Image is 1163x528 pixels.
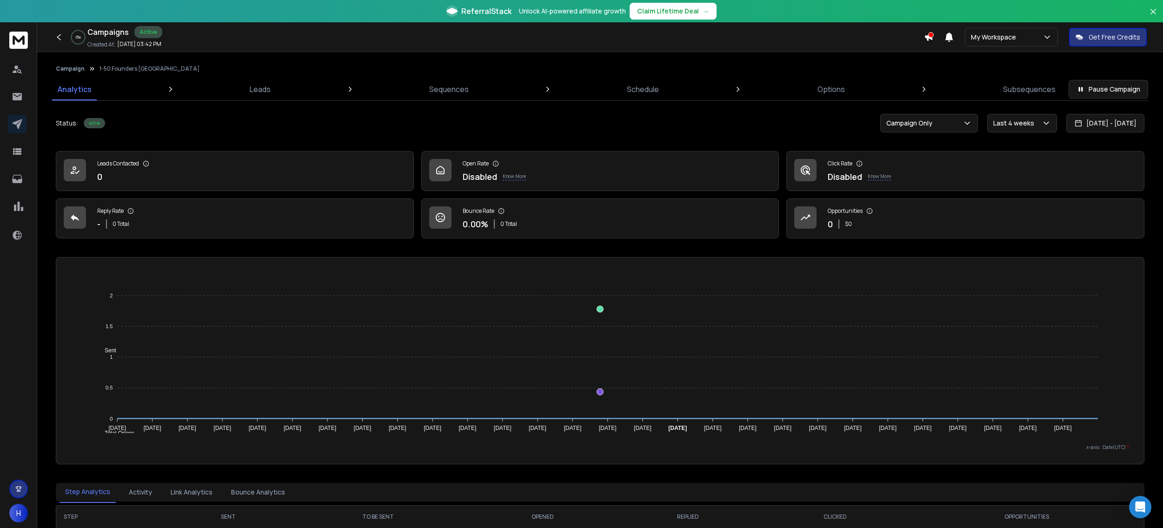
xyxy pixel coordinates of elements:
[1003,84,1056,95] p: Subsequences
[616,506,760,528] th: REPLIED
[774,425,791,431] tspan: [DATE]
[704,425,722,431] tspan: [DATE]
[100,65,199,73] p: 1-50 Founders [GEOGRAPHIC_DATA]
[97,207,124,215] p: Reply Rate
[56,119,78,128] p: Status:
[56,198,414,238] a: Reply Rate-0 Total
[76,34,81,40] p: 0 %
[106,323,113,329] tspan: 1.5
[98,347,116,354] span: Sent
[503,173,526,180] p: Know More
[634,425,651,431] tspan: [DATE]
[459,425,476,431] tspan: [DATE]
[424,425,441,431] tspan: [DATE]
[9,504,28,522] button: H
[98,430,134,436] span: Total Opens
[817,84,845,95] p: Options
[1054,425,1072,431] tspan: [DATE]
[170,506,287,528] th: SENT
[828,160,852,167] p: Click Rate
[760,506,910,528] th: CLICKED
[354,425,372,431] tspan: [DATE]
[108,425,126,431] tspan: [DATE]
[226,482,291,502] button: Bounce Analytics
[621,78,665,100] a: Schedule
[84,118,105,128] div: Active
[52,78,97,100] a: Analytics
[463,160,489,167] p: Open Rate
[984,425,1002,431] tspan: [DATE]
[828,170,862,183] p: Disabled
[60,482,116,503] button: Step Analytics
[703,7,709,16] span: →
[1019,425,1037,431] tspan: [DATE]
[110,354,113,360] tspan: 1
[1069,80,1148,99] button: Pause Campaign
[421,151,779,191] a: Open RateDisabledKnow More
[469,506,615,528] th: OPENED
[599,425,617,431] tspan: [DATE]
[250,84,271,95] p: Leads
[1147,6,1159,28] button: Close banner
[134,26,162,38] div: Active
[1089,33,1140,42] p: Get Free Credits
[249,425,266,431] tspan: [DATE]
[106,385,113,390] tspan: 0.5
[494,425,512,431] tspan: [DATE]
[809,425,827,431] tspan: [DATE]
[56,65,85,73] button: Campaign
[630,3,717,20] button: Claim Lifetime Deal→
[463,207,494,215] p: Bounce Rate
[71,444,1129,451] p: x-axis : Date(UTC)
[1066,114,1144,132] button: [DATE] - [DATE]
[564,425,581,431] tspan: [DATE]
[56,506,170,528] th: STEP
[97,170,102,183] p: 0
[421,198,779,238] a: Bounce Rate0.00%0 Total
[828,207,863,215] p: Opportunities
[886,119,936,128] p: Campaign Only
[812,78,851,100] a: Options
[213,425,231,431] tspan: [DATE]
[1069,28,1147,46] button: Get Free Credits
[949,425,967,431] tspan: [DATE]
[463,218,488,231] p: 0.00 %
[971,33,1020,42] p: My Workspace
[56,151,414,191] a: Leads Contacted0
[144,425,161,431] tspan: [DATE]
[284,425,301,431] tspan: [DATE]
[319,425,336,431] tspan: [DATE]
[244,78,276,100] a: Leads
[879,425,897,431] tspan: [DATE]
[668,425,687,431] tspan: [DATE]
[179,425,196,431] tspan: [DATE]
[739,425,757,431] tspan: [DATE]
[1129,496,1151,518] div: Open Intercom Messenger
[868,173,891,180] p: Know More
[117,40,161,48] p: [DATE] 03:42 PM
[58,84,92,95] p: Analytics
[123,482,158,502] button: Activity
[113,220,129,228] p: 0 Total
[429,84,469,95] p: Sequences
[87,41,115,48] p: Created At:
[997,78,1061,100] a: Subsequences
[424,78,474,100] a: Sequences
[165,482,218,502] button: Link Analytics
[519,7,626,16] p: Unlock AI-powered affiliate growth
[993,119,1038,128] p: Last 4 weeks
[389,425,406,431] tspan: [DATE]
[627,84,659,95] p: Schedule
[110,293,113,298] tspan: 2
[97,160,139,167] p: Leads Contacted
[914,425,932,431] tspan: [DATE]
[910,506,1144,528] th: OPPORTUNITIES
[500,220,517,228] p: 0 Total
[87,26,129,38] h1: Campaigns
[786,151,1144,191] a: Click RateDisabledKnow More
[461,6,512,17] span: ReferralStack
[110,416,113,422] tspan: 0
[786,198,1144,238] a: Opportunities0$0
